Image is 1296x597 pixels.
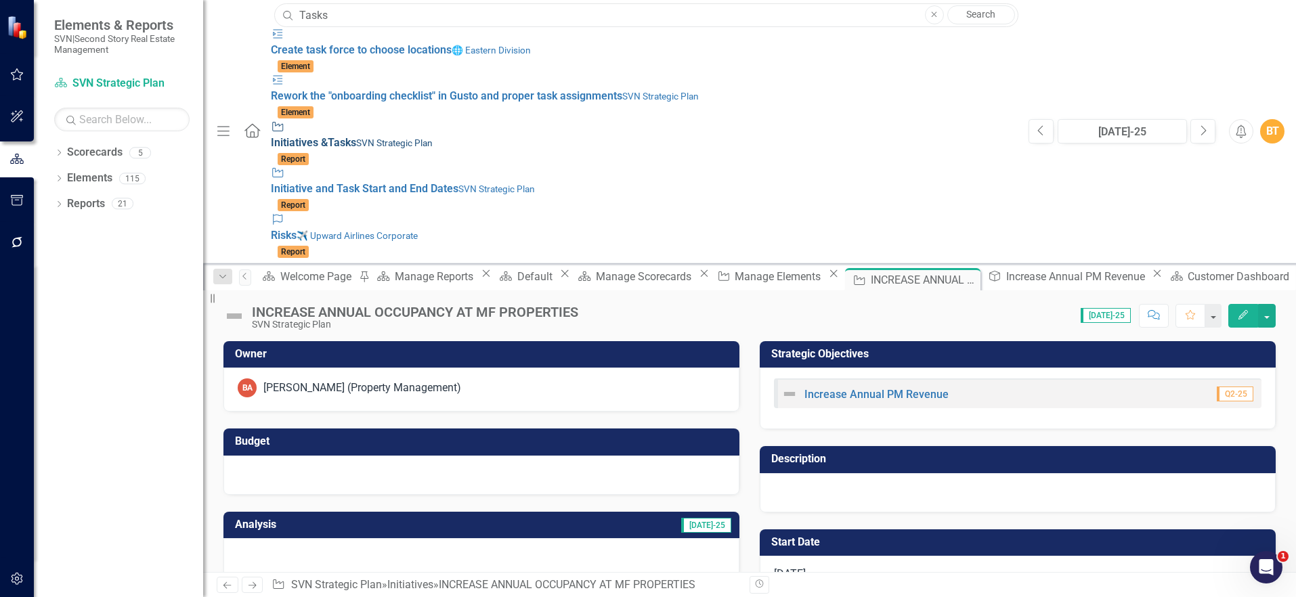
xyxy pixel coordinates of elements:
div: Manage Reports [395,268,477,285]
div: Default [517,268,557,285]
span: 1 [1278,551,1289,562]
div: BA [238,378,257,397]
a: Create task force to choose locations🌐 Eastern DivisionElement [271,27,1015,74]
a: Increase Annual PM Revenue [983,268,1148,285]
span: Report [278,199,309,211]
span: Q2-25 [1217,386,1253,401]
a: Reports [67,196,105,212]
div: Increase Annual PM Revenue [1006,268,1149,285]
a: Scorecards [67,145,123,160]
div: 5 [129,147,151,158]
span: Report [278,246,309,258]
span: Initiatives & [271,136,356,149]
a: Risks✈️ Upward Airlines CorporateReport [271,213,1015,259]
span: Elements & Reports [54,17,190,33]
a: Initiative and Task Start and End DatesSVN Strategic PlanReport [271,166,1015,213]
span: Create task force to choose locations [271,43,452,56]
a: SVN Strategic Plan [291,578,382,591]
small: SVN|Second Story Real Estate Management [54,33,190,56]
input: Search Below... [54,108,190,131]
a: Manage Scorecards [574,268,695,285]
a: Default [495,268,557,285]
div: INCREASE ANNUAL OCCUPANCY AT MF PROPERTIES [439,578,695,591]
a: Search [947,5,1015,24]
a: Manage Elements [712,268,825,285]
button: [DATE]-25 [1058,119,1187,143]
small: SVN Strategic Plan [458,183,535,194]
a: Customer Dashboard [1165,268,1293,285]
div: [PERSON_NAME] (Property Management) [263,380,461,396]
div: » » [272,577,739,593]
img: ClearPoint Strategy [7,16,30,39]
a: Welcome Page [258,268,355,285]
a: Elements [67,171,112,186]
span: [DATE]-25 [681,518,731,533]
a: SVN Strategic Plan [54,76,190,91]
div: [DATE]-25 [1062,124,1182,140]
a: Rework the "onboarding checklist" in Gusto and proper task assignmentsSVN Strategic PlanElement [271,73,1015,120]
h3: Analysis [235,518,456,531]
div: INCREASE ANNUAL OCCUPANCY AT MF PROPERTIES [871,271,977,288]
strong: Tasks [328,136,356,149]
a: Increase Annual PM Revenue [804,388,949,401]
a: Initiatives [387,578,433,591]
span: Initiative and Task Start and End Dates [271,182,458,195]
h3: Budget [235,435,733,447]
span: Element [278,106,314,118]
img: Not Defined [223,305,245,327]
small: ✈️ Upward Airlines Corporate [297,230,418,241]
span: Element [278,60,314,72]
input: Search ClearPoint... [274,3,1018,27]
div: 21 [112,198,133,210]
div: Manage Elements [735,268,825,285]
div: Customer Dashboard [1188,268,1293,285]
div: Welcome Page [280,268,355,285]
a: Manage Reports [372,268,477,285]
span: [DATE] [774,567,806,580]
button: BT [1260,119,1284,143]
small: SVN Strategic Plan [356,137,433,148]
small: 🌐 Eastern Division [452,45,531,56]
h3: Description [771,453,1269,465]
span: Report [278,153,309,165]
small: SVN Strategic Plan [622,91,699,102]
a: Initiatives &TasksSVN Strategic PlanReport [271,120,1015,167]
div: INCREASE ANNUAL OCCUPANCY AT MF PROPERTIES [252,305,578,319]
h3: Start Date [771,536,1269,548]
div: 115 [119,173,146,184]
span: Rework the "onboarding checklist" in Gusto and proper task assignments [271,89,622,102]
span: [DATE]-25 [1081,308,1131,323]
span: Risks [271,229,297,242]
iframe: Intercom live chat [1250,551,1282,583]
h3: Strategic Objectives [771,348,1269,360]
img: Not Defined [781,386,798,402]
div: Manage Scorecards [596,268,695,285]
h3: Owner [235,348,733,360]
div: SVN Strategic Plan [252,319,578,330]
